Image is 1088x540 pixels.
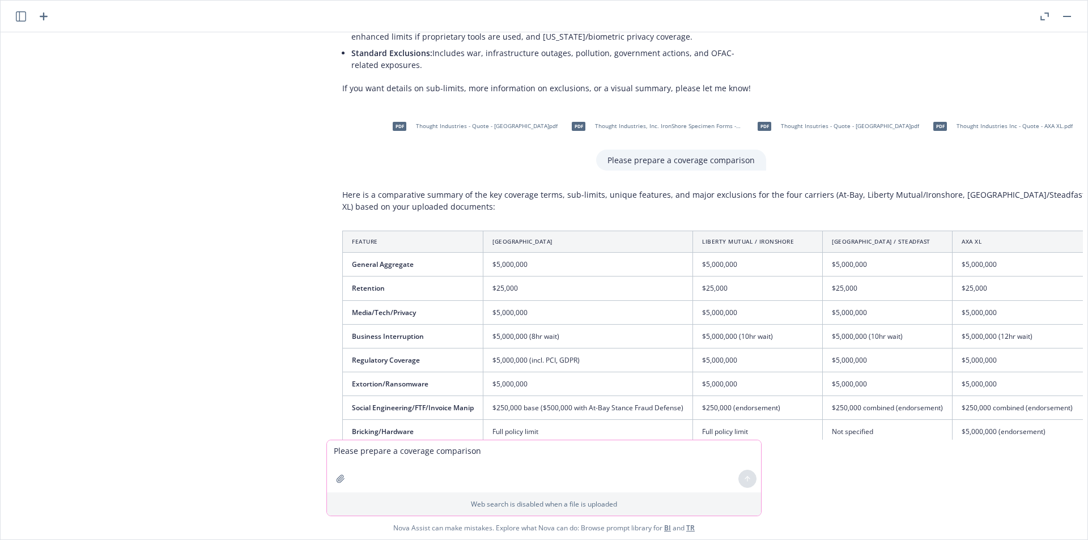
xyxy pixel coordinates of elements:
[342,82,755,94] p: If you want details on sub-limits, more information on exclusions, or a visual summary, please le...
[823,253,953,277] td: $5,000,000
[693,300,823,324] td: $5,000,000
[572,122,585,130] span: pdf
[416,122,558,130] span: Thought Industries - Quote - [GEOGRAPHIC_DATA]pdf
[686,523,695,533] a: TR
[393,122,406,130] span: pdf
[823,231,953,253] th: [GEOGRAPHIC_DATA] / Steadfast
[693,348,823,372] td: $5,000,000
[352,379,428,389] span: Extortion/Ransomware
[564,112,746,141] div: pdfThought Industries, Inc. IronShore Specimen Forms -08-29-2025 to [DATE] - [DATE] 15.51.pdf
[823,396,953,420] td: $250,000 combined (endorsement)
[483,396,693,420] td: $250,000 base ($500,000 with At-Bay Stance Fraud Defense)
[352,427,414,436] span: Bricking/Hardware
[352,331,424,341] span: Business Interruption
[957,122,1073,130] span: Thought Industries Inc - Quote - AXA XL.pdf
[595,122,743,130] span: Thought Industries, Inc. IronShore Specimen Forms -08-29-2025 to [DATE] - [DATE] 15.51.pdf
[823,324,953,348] td: $5,000,000 (10hr wait)
[483,277,693,300] td: $25,000
[352,355,420,365] span: Regulatory Coverage
[352,283,385,293] span: Retention
[693,420,823,444] td: Full policy limit
[693,372,823,396] td: $5,000,000
[933,122,947,130] span: pdf
[483,420,693,444] td: Full policy limit
[483,231,693,253] th: [GEOGRAPHIC_DATA]
[483,348,693,372] td: $5,000,000 (incl. PCI, GDPR)
[334,499,754,509] p: Web search is disabled when a file is uploaded
[823,372,953,396] td: $5,000,000
[607,154,755,166] p: Please prepare a coverage comparison
[483,300,693,324] td: $5,000,000
[352,403,474,413] span: Social Engineering/FTF/Invoice Manip
[385,112,560,141] div: pdfThought Industries - Quote - [GEOGRAPHIC_DATA]pdf
[823,277,953,300] td: $25,000
[352,308,416,317] span: Media/Tech/Privacy
[758,122,771,130] span: pdf
[823,348,953,372] td: $5,000,000
[926,112,1075,141] div: pdfThought Industries Inc - Quote - AXA XL.pdf
[351,48,432,58] span: Standard Exclusions:
[351,45,755,73] li: Includes war, infrastructure outages, pollution, government actions, and OFAC-related exposures.
[343,231,483,253] th: Feature
[693,396,823,420] td: $250,000 (endorsement)
[693,231,823,253] th: Liberty Mutual / Ironshore
[750,112,921,141] div: pdfThought Insutries - Quote - [GEOGRAPHIC_DATA]pdf
[693,277,823,300] td: $25,000
[693,253,823,277] td: $5,000,000
[483,372,693,396] td: $5,000,000
[823,300,953,324] td: $5,000,000
[483,253,693,277] td: $5,000,000
[693,324,823,348] td: $5,000,000 (10hr wait)
[393,516,695,539] span: Nova Assist can make mistakes. Explore what Nova can do: Browse prompt library for and
[483,324,693,348] td: $5,000,000 (8hr wait)
[823,420,953,444] td: Not specified
[664,523,671,533] a: BI
[352,260,414,269] span: General Aggregate
[781,122,919,130] span: Thought Insutries - Quote - [GEOGRAPHIC_DATA]pdf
